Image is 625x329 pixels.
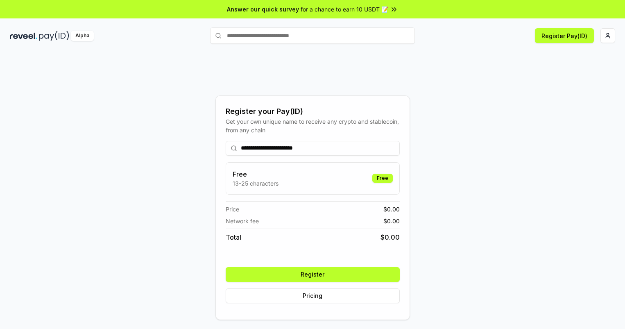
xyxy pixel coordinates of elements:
[233,169,279,179] h3: Free
[226,117,400,134] div: Get your own unique name to receive any crypto and stablecoin, from any chain
[383,217,400,225] span: $ 0.00
[226,106,400,117] div: Register your Pay(ID)
[10,31,37,41] img: reveel_dark
[301,5,388,14] span: for a chance to earn 10 USDT 📝
[226,267,400,282] button: Register
[226,232,241,242] span: Total
[226,288,400,303] button: Pricing
[39,31,69,41] img: pay_id
[226,217,259,225] span: Network fee
[535,28,594,43] button: Register Pay(ID)
[227,5,299,14] span: Answer our quick survey
[71,31,94,41] div: Alpha
[226,205,239,213] span: Price
[383,205,400,213] span: $ 0.00
[380,232,400,242] span: $ 0.00
[372,174,393,183] div: Free
[233,179,279,188] p: 13-25 characters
